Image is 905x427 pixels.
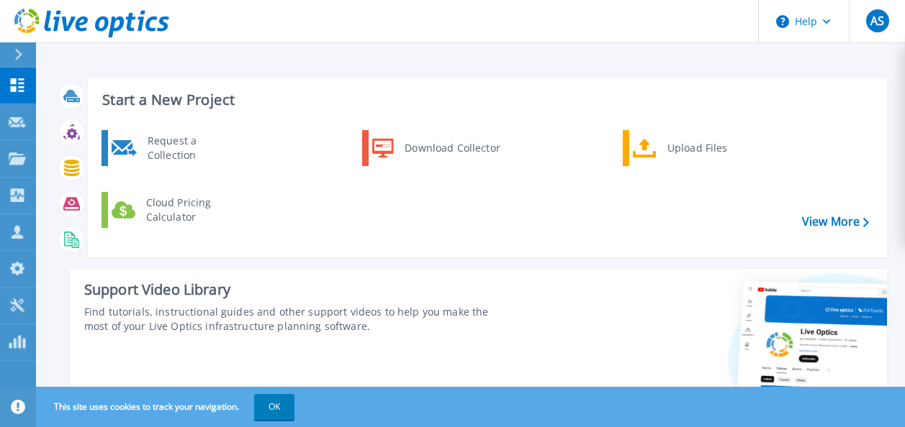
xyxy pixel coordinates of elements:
div: Upload Files [660,134,767,162]
div: Cloud Pricing Calculator [139,196,246,224]
a: View More [802,215,869,229]
div: Support Video Library [84,280,509,299]
div: Request a Collection [140,134,246,162]
span: This site uses cookies to track your navigation. [40,394,294,420]
button: OK [254,394,294,420]
a: Download Collector [362,130,510,166]
div: Find tutorials, instructional guides and other support videos to help you make the most of your L... [84,305,509,334]
a: Upload Files [623,130,770,166]
div: Download Collector [397,134,506,162]
h3: Start a New Project [102,92,868,108]
a: Cloud Pricing Calculator [102,192,249,228]
a: Request a Collection [102,130,249,166]
span: AS [870,15,884,27]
